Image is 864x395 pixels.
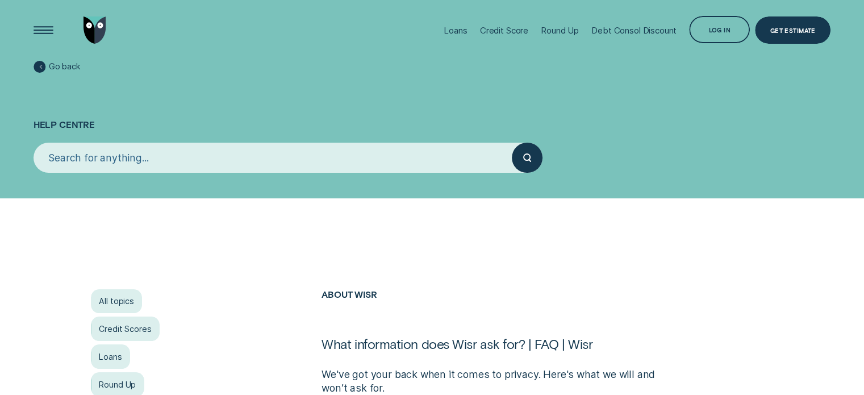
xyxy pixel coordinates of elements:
[480,25,528,36] div: Credit Score
[322,336,657,368] h1: What information does Wisr ask for? | FAQ | Wisr
[444,25,467,36] div: Loans
[322,289,657,336] h2: About Wisr
[34,74,831,143] h1: Help Centre
[91,344,130,369] a: Loans
[755,16,830,44] a: Get Estimate
[541,25,579,36] div: Round Up
[91,289,142,314] a: All topics
[322,368,657,395] p: We've got your back when it comes to privacy. Here's what we will and won’t ask for.
[34,61,80,73] a: Go back
[512,143,542,173] button: Submit your search query.
[91,317,160,341] a: Credit Scores
[591,25,677,36] div: Debt Consol Discount
[322,289,377,300] a: About Wisr
[34,143,512,173] input: Search for anything...
[49,61,80,72] span: Go back
[30,16,57,44] button: Open Menu
[689,16,750,43] button: Log in
[84,16,106,44] img: Wisr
